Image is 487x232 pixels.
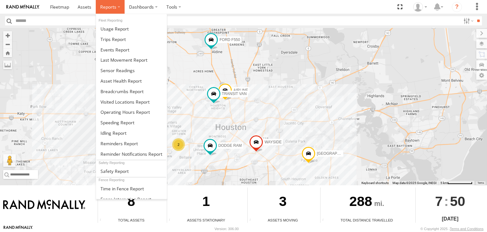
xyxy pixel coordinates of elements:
a: Terms and Conditions [450,227,484,231]
div: Assets Stationary [167,217,245,223]
label: Map Settings [476,71,487,80]
label: Measure [3,60,12,69]
a: Full Events Report [96,44,167,55]
a: Time in Fences Report [96,183,167,194]
div: Total number of Enabled Assets [98,218,107,223]
a: Service Reminder Notifications Report [96,149,167,159]
a: Asset Operating Hours Report [96,107,167,117]
a: Terms (opens in new tab) [477,181,484,184]
span: 7 [435,188,443,215]
a: Visited Locations Report [96,97,167,107]
div: 288 [321,188,413,217]
div: Version: 306.00 [215,227,239,231]
a: Last Movement Report [96,55,167,65]
label: Search Filter Options [461,16,475,25]
button: Zoom Home [3,49,12,57]
span: AIRLINE [233,88,248,92]
div: Total Distance Travelled [321,217,413,223]
div: : [416,188,485,215]
a: Usage Report [96,24,167,34]
div: Sonny Corpus [411,2,429,12]
button: Keyboard shortcuts [361,181,389,185]
div: Total number of assets current in transit. [248,218,257,223]
span: DODGE RAM [218,143,242,148]
div: 2 [172,138,185,151]
button: Drag Pegman onto the map to open Street View [3,154,16,167]
button: Zoom out [3,40,12,49]
span: FORD F550 [219,38,240,42]
span: WAYSIDE [264,140,282,144]
div: 8 [98,188,165,217]
span: [GEOGRAPHIC_DATA] [317,151,356,156]
div: Total Assets [98,217,165,223]
a: Safety Report [96,166,167,176]
div: 1 [167,188,245,217]
a: Sensor Readings [96,65,167,76]
span: Map data ©2025 Google, INEGI [393,181,437,185]
a: Trips Report [96,34,167,44]
a: Fence Interaction Report [96,194,167,204]
i: ? [452,2,462,12]
button: Map Scale: 5 km per 75 pixels [438,181,474,185]
button: Zoom in [3,31,12,40]
a: Asset Health Report [96,76,167,86]
a: Reminders Report [96,138,167,149]
a: Breadcrumbs Report [96,86,167,97]
div: Assets Moving [248,217,318,223]
a: Visit our Website [3,226,33,232]
span: 50 [450,188,465,215]
a: Idling Report [96,128,167,138]
div: Total distance travelled by all assets within specified date range and applied filters [321,218,330,223]
div: © Copyright 2025 - [420,227,484,231]
span: 5 km [440,181,447,185]
img: Rand McNally [3,200,85,210]
img: rand-logo.svg [6,5,39,9]
div: Total number of assets current stationary. [167,218,177,223]
span: TRANSIT VAN [222,91,247,96]
div: [DATE] [416,215,485,223]
div: 3 [248,188,318,217]
a: Fleet Speed Report [96,117,167,128]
